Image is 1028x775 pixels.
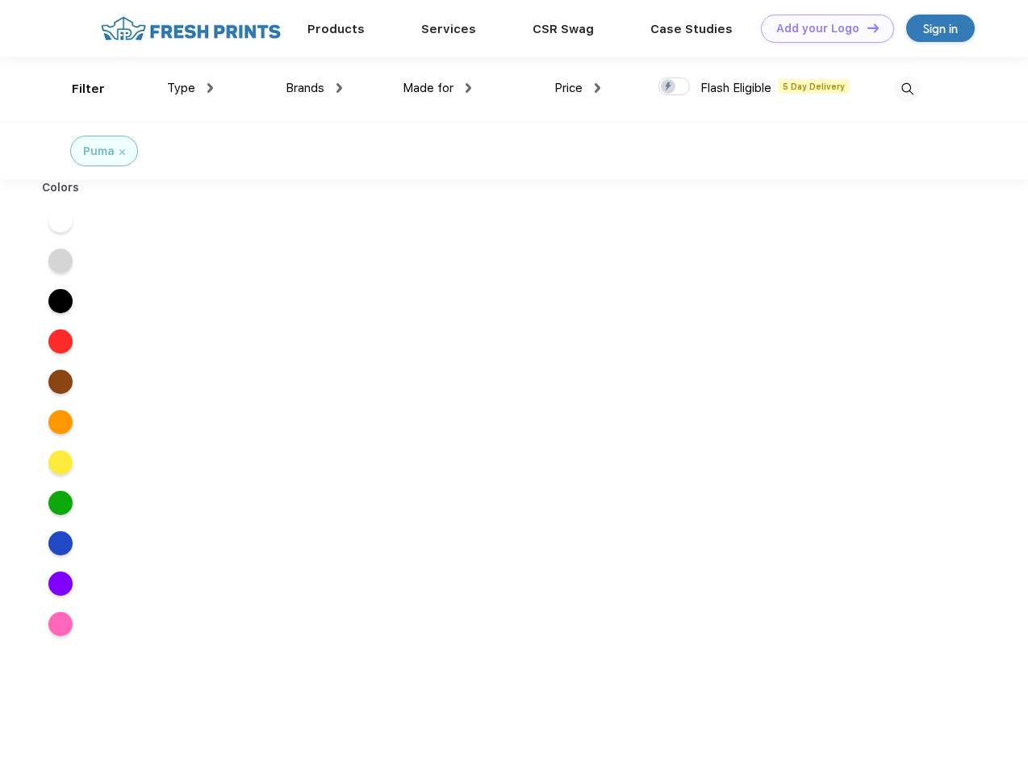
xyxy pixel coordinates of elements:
[96,15,286,43] img: fo%20logo%202.webp
[867,23,879,32] img: DT
[307,22,365,36] a: Products
[894,76,921,103] img: desktop_search.svg
[554,81,583,95] span: Price
[83,143,115,160] div: Puma
[595,83,600,93] img: dropdown.png
[778,79,850,94] span: 5 Day Delivery
[336,83,342,93] img: dropdown.png
[466,83,471,93] img: dropdown.png
[776,22,859,36] div: Add your Logo
[923,19,958,38] div: Sign in
[906,15,975,42] a: Sign in
[533,22,594,36] a: CSR Swag
[119,149,125,155] img: filter_cancel.svg
[207,83,213,93] img: dropdown.png
[286,81,324,95] span: Brands
[30,179,92,196] div: Colors
[72,80,105,98] div: Filter
[421,22,476,36] a: Services
[167,81,195,95] span: Type
[403,81,453,95] span: Made for
[700,81,771,95] span: Flash Eligible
